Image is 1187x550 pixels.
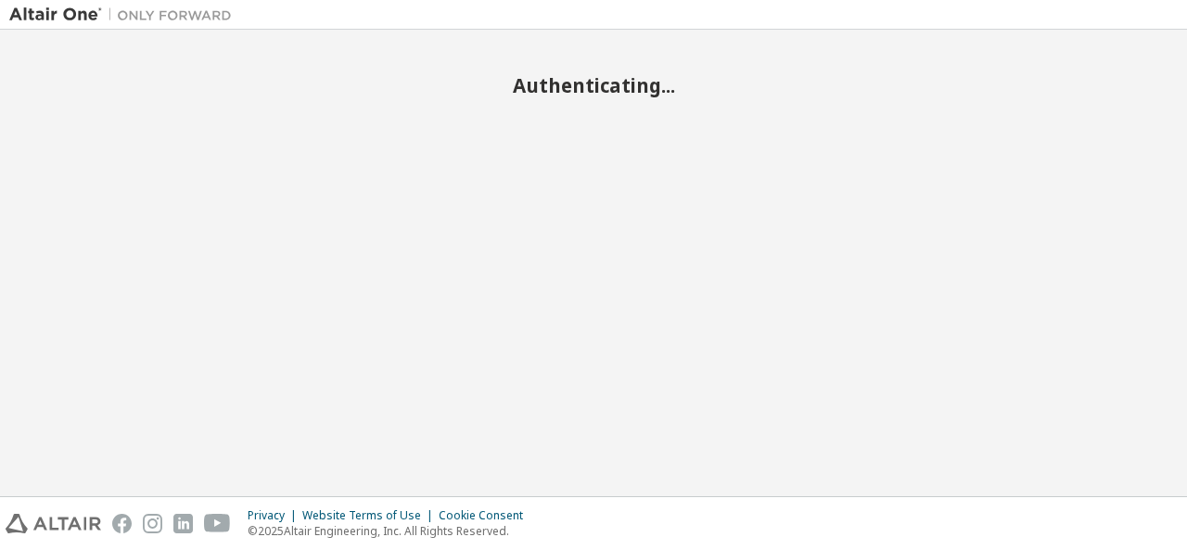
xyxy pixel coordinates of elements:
[9,73,1178,97] h2: Authenticating...
[6,514,101,533] img: altair_logo.svg
[173,514,193,533] img: linkedin.svg
[143,514,162,533] img: instagram.svg
[248,523,534,539] p: © 2025 Altair Engineering, Inc. All Rights Reserved.
[439,508,534,523] div: Cookie Consent
[9,6,241,24] img: Altair One
[204,514,231,533] img: youtube.svg
[302,508,439,523] div: Website Terms of Use
[112,514,132,533] img: facebook.svg
[248,508,302,523] div: Privacy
